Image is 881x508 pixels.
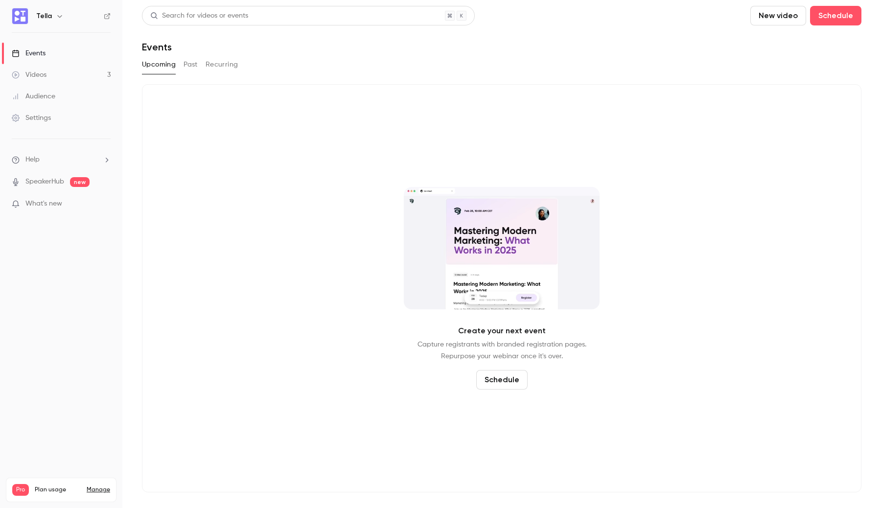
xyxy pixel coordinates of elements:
[12,155,111,165] li: help-dropdown-opener
[810,6,861,25] button: Schedule
[25,177,64,187] a: SpeakerHub
[12,48,46,58] div: Events
[35,486,81,494] span: Plan usage
[12,113,51,123] div: Settings
[12,484,29,496] span: Pro
[36,11,52,21] h6: Tella
[206,57,238,72] button: Recurring
[750,6,806,25] button: New video
[70,177,90,187] span: new
[142,57,176,72] button: Upcoming
[417,339,586,362] p: Capture registrants with branded registration pages. Repurpose your webinar once it's over.
[12,8,28,24] img: Tella
[12,92,55,101] div: Audience
[12,70,46,80] div: Videos
[99,200,111,208] iframe: Noticeable Trigger
[25,155,40,165] span: Help
[142,41,172,53] h1: Events
[458,325,546,337] p: Create your next event
[150,11,248,21] div: Search for videos or events
[476,370,528,390] button: Schedule
[25,199,62,209] span: What's new
[87,486,110,494] a: Manage
[184,57,198,72] button: Past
